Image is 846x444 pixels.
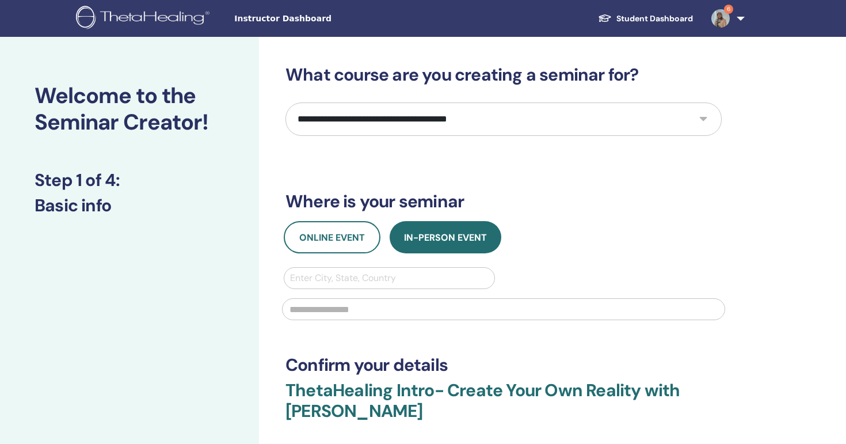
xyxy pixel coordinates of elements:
button: Online Event [284,221,380,253]
span: 6 [724,5,733,14]
h3: ThetaHealing Intro- Create Your Own Reality with [PERSON_NAME] [285,380,722,435]
img: graduation-cap-white.svg [598,13,612,23]
h3: Step 1 of 4 : [35,170,224,191]
a: Student Dashboard [589,8,702,29]
h3: Where is your seminar [285,191,722,212]
span: Online Event [299,232,365,244]
span: In-Person Event [404,232,487,244]
img: default.jpg [711,9,730,28]
h3: What course are you creating a seminar for? [285,64,722,85]
h3: Basic info [35,195,224,216]
button: In-Person Event [390,221,501,253]
span: Instructor Dashboard [234,13,407,25]
h2: Welcome to the Seminar Creator! [35,83,224,135]
img: logo.png [76,6,214,32]
h3: Confirm your details [285,355,722,375]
